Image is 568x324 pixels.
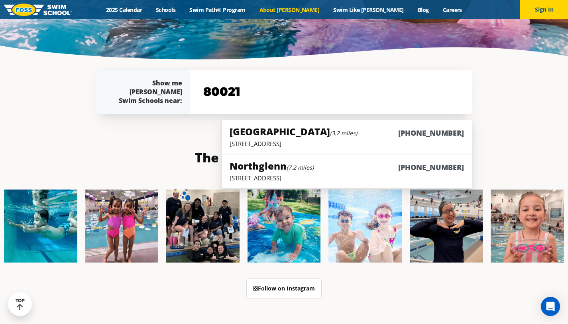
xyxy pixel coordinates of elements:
[221,120,472,154] a: [GEOGRAPHIC_DATA](3.2 miles)[PHONE_NUMBER][STREET_ADDRESS]
[411,6,436,14] a: Blog
[410,190,483,263] img: Fa25-Website-Images-9-600x600.jpg
[166,190,240,263] img: Fa25-Website-Images-2-600x600.png
[330,129,357,137] small: (3.2 miles)
[201,80,461,103] input: YOUR ZIP CODE
[287,164,314,171] small: (7.2 miles)
[252,6,326,14] a: About [PERSON_NAME]
[246,279,322,298] a: Follow on Instagram
[230,159,314,172] h5: Northglenn
[230,140,464,148] p: [STREET_ADDRESS]
[149,6,183,14] a: Schools
[221,154,472,189] a: Northglenn(7.2 miles)[PHONE_NUMBER][STREET_ADDRESS]
[4,4,72,16] img: FOSS Swim School Logo
[328,190,402,263] img: FCC_FOSS_GeneralShoot_May_FallCampaign_lowres-9556-600x600.jpg
[491,190,564,263] img: Fa25-Website-Images-14-600x600.jpg
[541,297,560,316] div: Open Intercom Messenger
[183,6,252,14] a: Swim Path® Program
[85,190,159,263] img: Fa25-Website-Images-8-600x600.jpg
[326,6,411,14] a: Swim Like [PERSON_NAME]
[398,128,464,138] h6: [PHONE_NUMBER]
[436,6,469,14] a: Careers
[112,79,182,105] div: Show me [PERSON_NAME] Swim Schools near:
[99,6,149,14] a: 2025 Calendar
[16,298,25,310] div: TOP
[230,125,357,138] h5: [GEOGRAPHIC_DATA]
[398,162,464,172] h6: [PHONE_NUMBER]
[248,190,321,263] img: Fa25-Website-Images-600x600.png
[230,174,464,182] p: [STREET_ADDRESS]
[4,190,77,263] img: Fa25-Website-Images-1-600x600.png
